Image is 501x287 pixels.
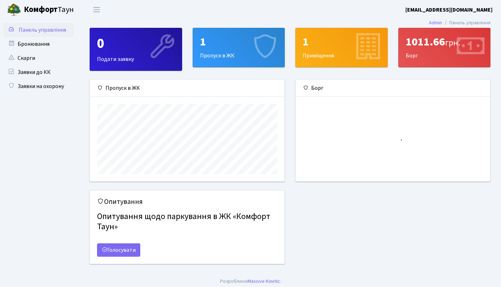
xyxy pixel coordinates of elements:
[296,80,490,97] div: Борг
[97,209,277,235] h4: Опитування щодо паркування в ЖК «Комфорт Таун»
[193,28,285,67] div: Пропуск в ЖК
[406,35,483,49] div: 1011.66
[4,51,74,65] a: Скарги
[220,277,248,285] a: Розроблено
[296,28,387,67] div: Приміщення
[445,37,460,49] span: грн.
[405,6,493,14] a: [EMAIL_ADDRESS][DOMAIN_NAME]
[88,4,105,15] button: Переключити навігацію
[4,79,74,93] a: Заявки на охорону
[220,277,281,285] div: .
[19,26,66,34] span: Панель управління
[303,35,380,49] div: 1
[418,15,501,30] nav: breadcrumb
[295,28,388,67] a: 1Приміщення
[97,198,277,206] h5: Опитування
[248,277,280,285] a: Massive Kinetic
[200,35,278,49] div: 1
[97,243,140,257] a: Голосувати
[193,28,285,67] a: 1Пропуск в ЖК
[97,35,175,52] div: 0
[24,4,58,15] b: Комфорт
[90,28,182,71] a: 0Подати заявку
[4,23,74,37] a: Панель управління
[4,37,74,51] a: Бронювання
[399,28,490,67] div: Борг
[90,80,284,97] div: Пропуск в ЖК
[90,28,182,70] div: Подати заявку
[4,65,74,79] a: Заявки до КК
[24,4,74,16] span: Таун
[7,3,21,17] img: logo.png
[429,19,442,26] a: Admin
[442,19,490,27] li: Панель управління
